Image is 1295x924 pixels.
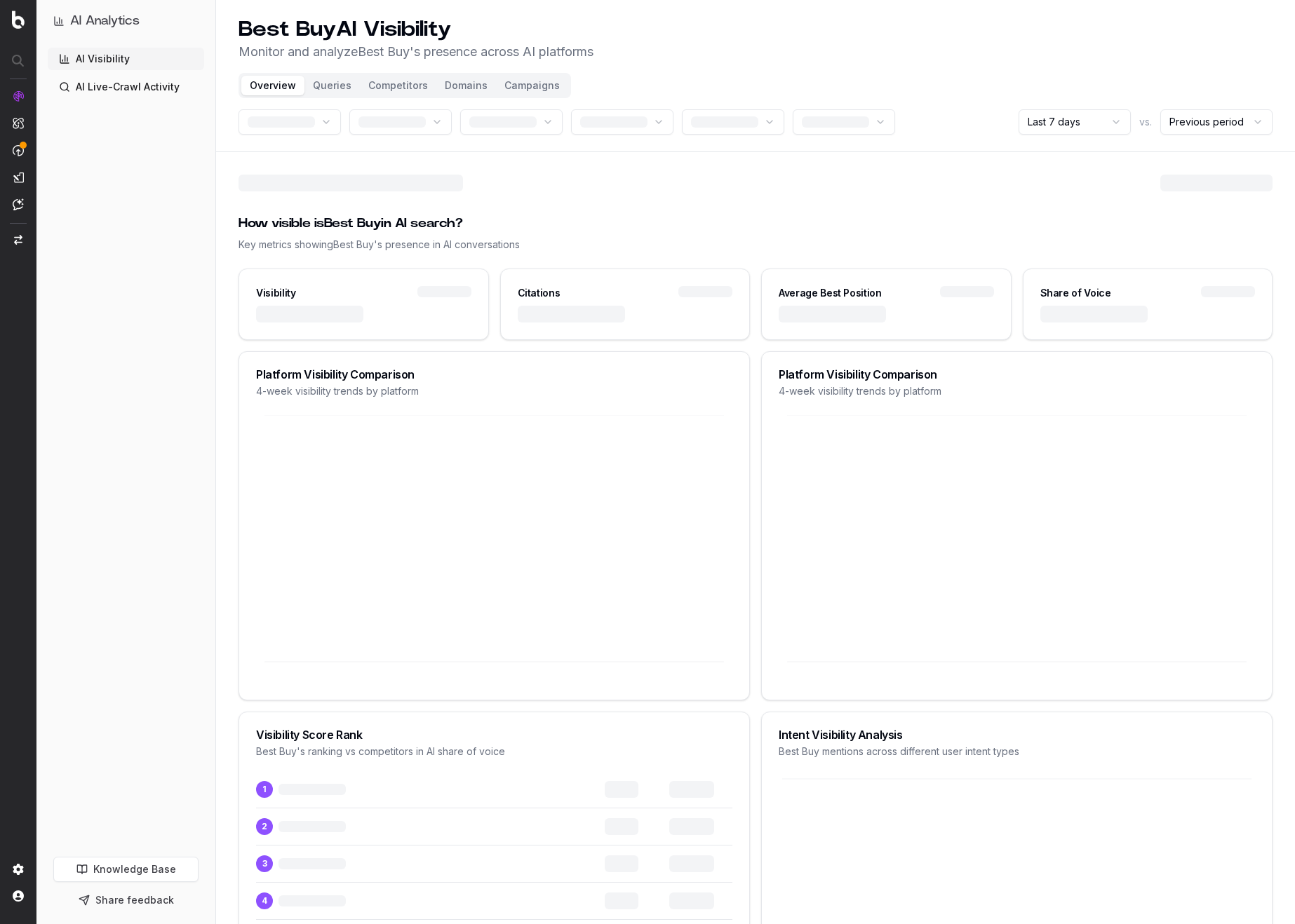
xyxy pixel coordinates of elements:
[436,76,496,95] button: Domains
[256,369,732,380] div: Platform Visibility Comparison
[256,745,732,759] div: Best Buy 's ranking vs competitors in AI share of voice
[779,286,882,300] div: Average Best Position
[256,892,273,909] span: 4
[256,818,273,835] span: 2
[779,384,1255,398] div: 4-week visibility trends by platform
[13,144,24,156] img: Activation
[239,17,593,42] h1: Best Buy AI Visibility
[360,76,436,95] button: Competitors
[12,11,25,29] img: Botify logo
[48,76,204,98] a: AI Live-Crawl Activity
[70,11,140,31] h1: AI Analytics
[256,855,273,872] span: 3
[779,745,1255,759] div: Best Buy mentions across different user intent types
[13,117,24,129] img: Intelligence
[13,198,24,210] img: Assist
[256,781,273,798] span: 1
[53,888,199,913] button: Share feedback
[13,890,24,902] img: My account
[304,76,360,95] button: Queries
[239,238,1273,252] div: Key metrics showing Best Buy 's presence in AI conversations
[13,90,24,102] img: Analytics
[14,235,22,245] img: Switch project
[53,11,199,31] button: AI Analytics
[256,384,732,398] div: 4-week visibility trends by platform
[13,172,24,183] img: Studio
[256,286,296,300] div: Visibility
[48,48,204,70] a: AI Visibility
[53,857,199,882] a: Knowledge Base
[496,76,568,95] button: Campaigns
[239,42,593,62] p: Monitor and analyze Best Buy 's presence across AI platforms
[13,864,24,875] img: Setting
[779,369,1255,380] div: Platform Visibility Comparison
[239,214,1273,233] div: How visible is Best Buy in AI search?
[241,76,304,95] button: Overview
[518,286,561,300] div: Citations
[779,729,1255,740] div: Intent Visibility Analysis
[256,729,732,740] div: Visibility Score Rank
[1139,115,1152,129] span: vs.
[1040,286,1111,300] div: Share of Voice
